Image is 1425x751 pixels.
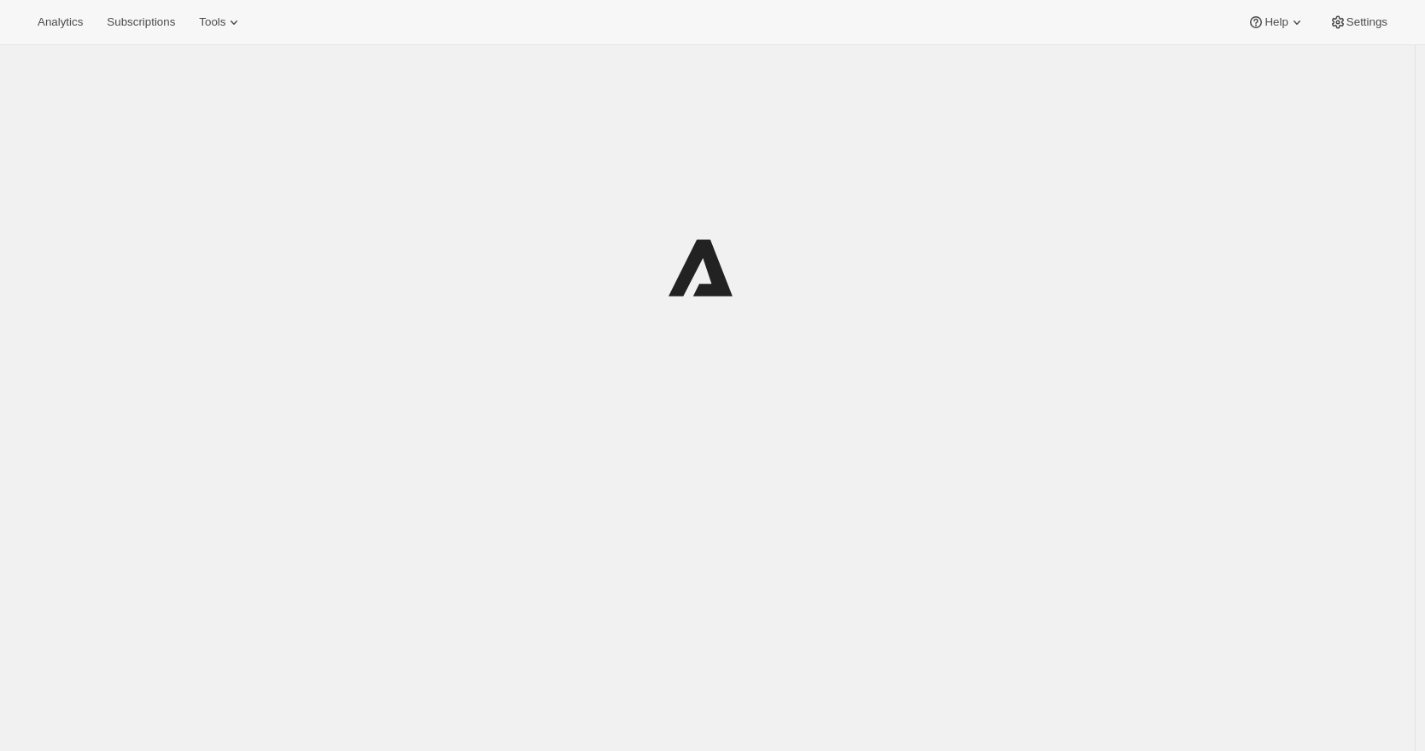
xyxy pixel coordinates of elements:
button: Tools [189,10,253,34]
button: Analytics [27,10,93,34]
button: Subscriptions [96,10,185,34]
span: Analytics [38,15,83,29]
span: Tools [199,15,225,29]
button: Settings [1319,10,1398,34]
button: Help [1237,10,1315,34]
span: Settings [1346,15,1387,29]
span: Help [1264,15,1288,29]
span: Subscriptions [107,15,175,29]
